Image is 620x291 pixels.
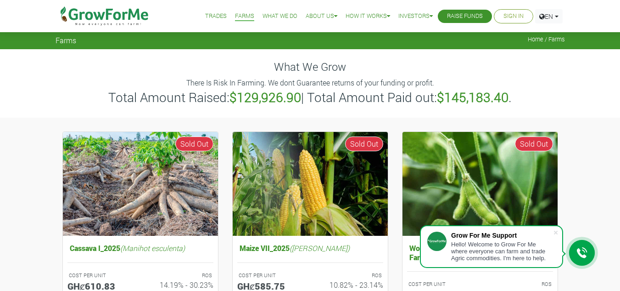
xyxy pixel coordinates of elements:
[437,89,508,106] b: $145,183.40
[398,11,433,21] a: Investors
[147,280,213,289] h6: 14.19% - 30.23%
[408,280,472,288] p: COST PER UNIT
[120,243,185,253] i: (Manihot esculenta)
[515,137,553,151] span: Sold Out
[57,77,564,88] p: There Is Risk In Farming. We dont Guarantee returns of your funding or profit.
[233,132,388,236] img: growforme image
[57,90,564,105] h3: Total Amount Raised: | Total Amount Paid out: .
[239,272,302,280] p: COST PER UNIT
[407,241,553,263] h5: Women in Organic Soybeans Farming_2025
[488,280,552,288] p: ROS
[317,280,383,289] h6: 10.82% - 23.14%
[229,89,301,106] b: $129,926.90
[306,11,337,21] a: About Us
[346,11,390,21] a: How it Works
[402,132,558,236] img: growforme image
[318,272,382,280] p: ROS
[451,241,553,262] div: Hello! Welcome to Grow For Me where everyone can farm and trade Agric commodities. I'm here to help.
[263,11,297,21] a: What We Do
[451,232,553,239] div: Grow For Me Support
[503,11,524,21] a: Sign In
[535,9,563,23] a: EN
[63,132,218,236] img: growforme image
[235,11,254,21] a: Farms
[69,272,132,280] p: COST PER UNIT
[528,36,565,43] span: Home / Farms
[345,137,383,151] span: Sold Out
[237,241,383,255] h5: Maize VII_2025
[175,137,213,151] span: Sold Out
[205,11,227,21] a: Trades
[149,272,212,280] p: ROS
[290,243,350,253] i: ([PERSON_NAME])
[56,36,76,45] span: Farms
[56,60,565,74] h4: What We Grow
[447,11,483,21] a: Raise Funds
[67,241,213,255] h5: Cassava I_2025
